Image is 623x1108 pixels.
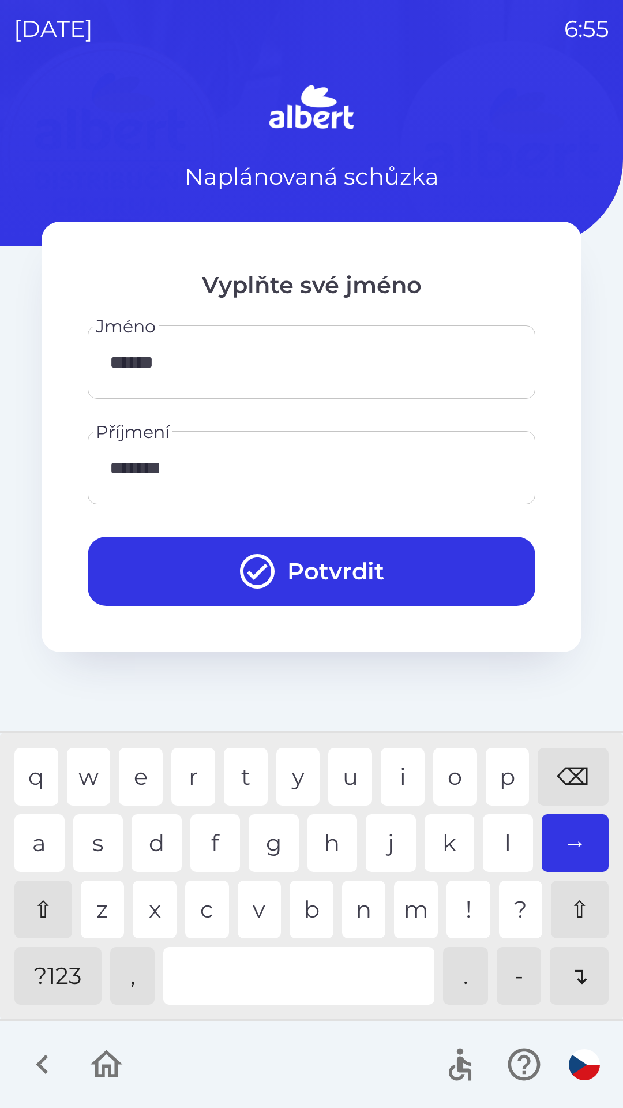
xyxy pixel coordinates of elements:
img: cs flag [569,1049,600,1080]
label: Příjmení [96,420,170,444]
img: Logo [42,81,581,136]
p: 6:55 [564,12,609,46]
p: Naplánovaná schůzka [185,159,439,194]
p: [DATE] [14,12,93,46]
button: Potvrdit [88,537,535,606]
label: Jméno [96,314,156,339]
p: Vyplňte své jméno [88,268,535,302]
